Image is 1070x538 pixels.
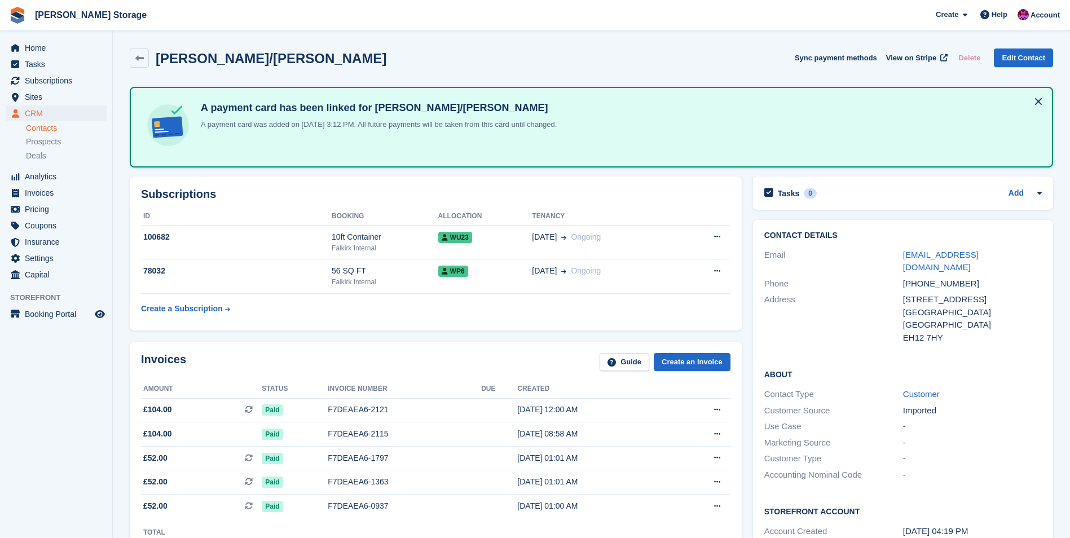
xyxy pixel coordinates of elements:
[143,428,172,440] span: £104.00
[903,469,1042,482] div: -
[262,477,283,488] span: Paid
[144,102,192,149] img: card-linked-ebf98d0992dc2aeb22e95c0e3c79077019eb2392cfd83c6a337811c24bc77127.svg
[994,48,1053,67] a: Edit Contact
[764,249,903,274] div: Email
[6,56,107,72] a: menu
[93,307,107,321] a: Preview store
[764,420,903,433] div: Use Case
[262,501,283,512] span: Paid
[26,136,107,148] a: Prospects
[196,119,557,130] p: A payment card was added on [DATE] 3:12 PM. All future payments will be taken from this card unti...
[26,150,107,162] a: Deals
[903,389,940,399] a: Customer
[764,525,903,538] div: Account Created
[764,368,1042,380] h2: About
[328,380,481,398] th: Invoice number
[903,332,1042,345] div: EH12 7HY
[328,476,481,488] div: F7DEAEA6-1363
[25,267,93,283] span: Capital
[764,293,903,344] div: Address
[141,353,186,372] h2: Invoices
[25,201,93,217] span: Pricing
[25,105,93,121] span: CRM
[143,500,168,512] span: £52.00
[6,40,107,56] a: menu
[25,56,93,72] span: Tasks
[332,277,438,287] div: Falkirk Internal
[903,277,1042,290] div: [PHONE_NUMBER]
[9,7,26,24] img: stora-icon-8386f47178a22dfd0bd8f6a31ec36ba5ce8667c1dd55bd0f319d3a0aa187defe.svg
[903,525,1042,538] div: [DATE] 04:19 PM
[954,48,985,67] button: Delete
[141,265,332,277] div: 78032
[481,380,517,398] th: Due
[600,353,649,372] a: Guide
[196,102,557,114] h4: A payment card has been linked for [PERSON_NAME]/[PERSON_NAME]
[262,404,283,416] span: Paid
[328,452,481,464] div: F7DEAEA6-1797
[1031,10,1060,21] span: Account
[141,380,262,398] th: Amount
[804,188,817,199] div: 0
[6,73,107,89] a: menu
[438,232,472,243] span: WU23
[517,476,670,488] div: [DATE] 01:01 AM
[25,185,93,201] span: Invoices
[517,500,670,512] div: [DATE] 01:00 AM
[517,404,670,416] div: [DATE] 12:00 AM
[25,40,93,56] span: Home
[262,380,328,398] th: Status
[1009,187,1024,200] a: Add
[25,218,93,233] span: Coupons
[332,231,438,243] div: 10ft Container
[764,231,1042,240] h2: Contact Details
[532,231,557,243] span: [DATE]
[1018,9,1029,20] img: Audra Whitelaw
[26,151,46,161] span: Deals
[143,476,168,488] span: £52.00
[6,234,107,250] a: menu
[332,208,438,226] th: Booking
[328,500,481,512] div: F7DEAEA6-0937
[26,136,61,147] span: Prospects
[517,452,670,464] div: [DATE] 01:01 AM
[903,404,1042,417] div: Imported
[903,319,1042,332] div: [GEOGRAPHIC_DATA]
[25,73,93,89] span: Subscriptions
[6,267,107,283] a: menu
[571,266,601,275] span: Ongoing
[141,298,230,319] a: Create a Subscription
[262,453,283,464] span: Paid
[764,388,903,401] div: Contact Type
[141,208,332,226] th: ID
[332,265,438,277] div: 56 SQ FT
[141,303,223,315] div: Create a Subscription
[992,9,1007,20] span: Help
[328,428,481,440] div: F7DEAEA6-2115
[795,48,877,67] button: Sync payment methods
[764,452,903,465] div: Customer Type
[532,265,557,277] span: [DATE]
[143,404,172,416] span: £104.00
[332,243,438,253] div: Falkirk Internal
[25,89,93,105] span: Sites
[764,404,903,417] div: Customer Source
[6,250,107,266] a: menu
[6,185,107,201] a: menu
[936,9,958,20] span: Create
[6,89,107,105] a: menu
[882,48,950,67] a: View on Stripe
[10,292,112,303] span: Storefront
[886,52,936,64] span: View on Stripe
[778,188,800,199] h2: Tasks
[141,188,730,201] h2: Subscriptions
[764,436,903,449] div: Marketing Source
[156,51,386,66] h2: [PERSON_NAME]/[PERSON_NAME]
[25,169,93,184] span: Analytics
[6,306,107,322] a: menu
[25,234,93,250] span: Insurance
[438,208,532,226] th: Allocation
[903,420,1042,433] div: -
[903,452,1042,465] div: -
[25,306,93,322] span: Booking Portal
